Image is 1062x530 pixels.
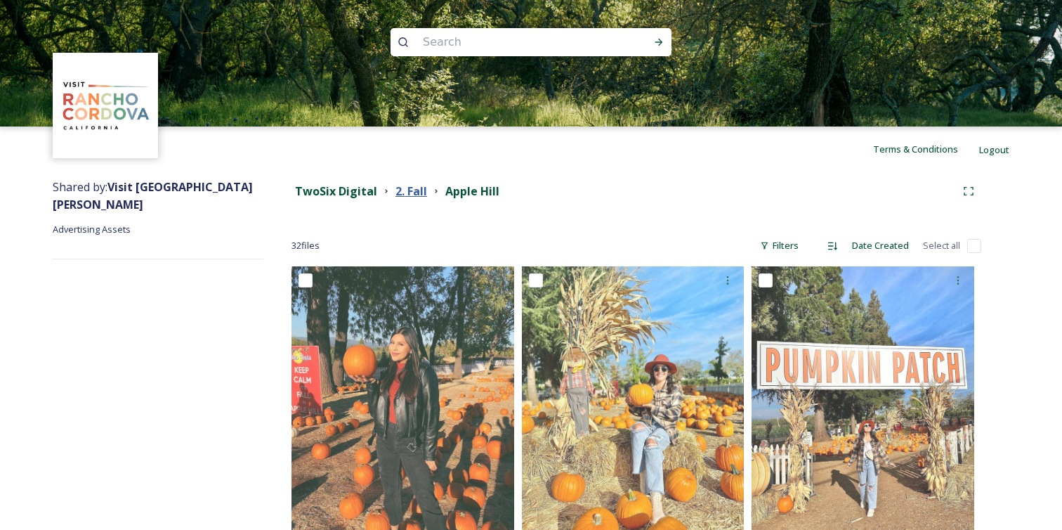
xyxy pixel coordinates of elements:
[873,141,979,157] a: Terms & Conditions
[873,143,958,155] span: Terms & Conditions
[295,183,377,199] strong: TwoSix Digital
[395,183,427,199] strong: 2. Fall
[416,27,608,58] input: Search
[445,183,499,199] strong: Apple Hill
[55,55,157,157] img: images.png
[923,239,960,252] span: Select all
[979,143,1009,156] span: Logout
[291,239,320,252] span: 32 file s
[753,232,806,259] div: Filters
[53,223,131,235] span: Advertising Assets
[53,179,253,212] span: Shared by:
[53,179,253,212] strong: Visit [GEOGRAPHIC_DATA][PERSON_NAME]
[845,232,916,259] div: Date Created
